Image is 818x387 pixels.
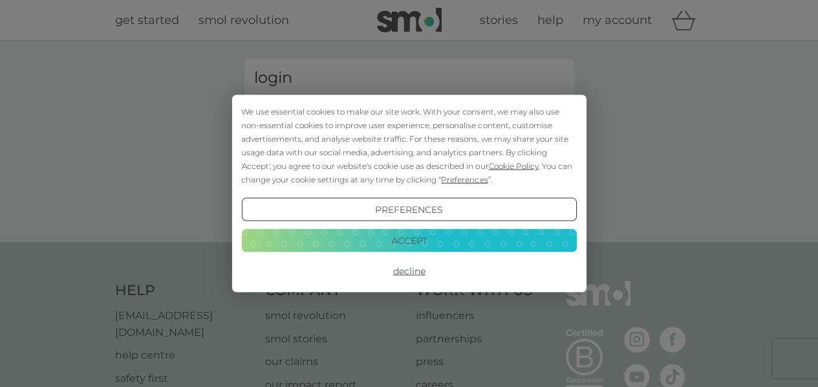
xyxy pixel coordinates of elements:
[241,260,576,283] button: Decline
[488,161,538,171] span: Cookie Policy
[441,175,488,184] span: Preferences
[241,105,576,186] div: We use essential cookies to make our site work. With your consent, we may also use non-essential ...
[241,228,576,252] button: Accept
[241,198,576,221] button: Preferences
[231,95,586,293] div: Cookie Consent Prompt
